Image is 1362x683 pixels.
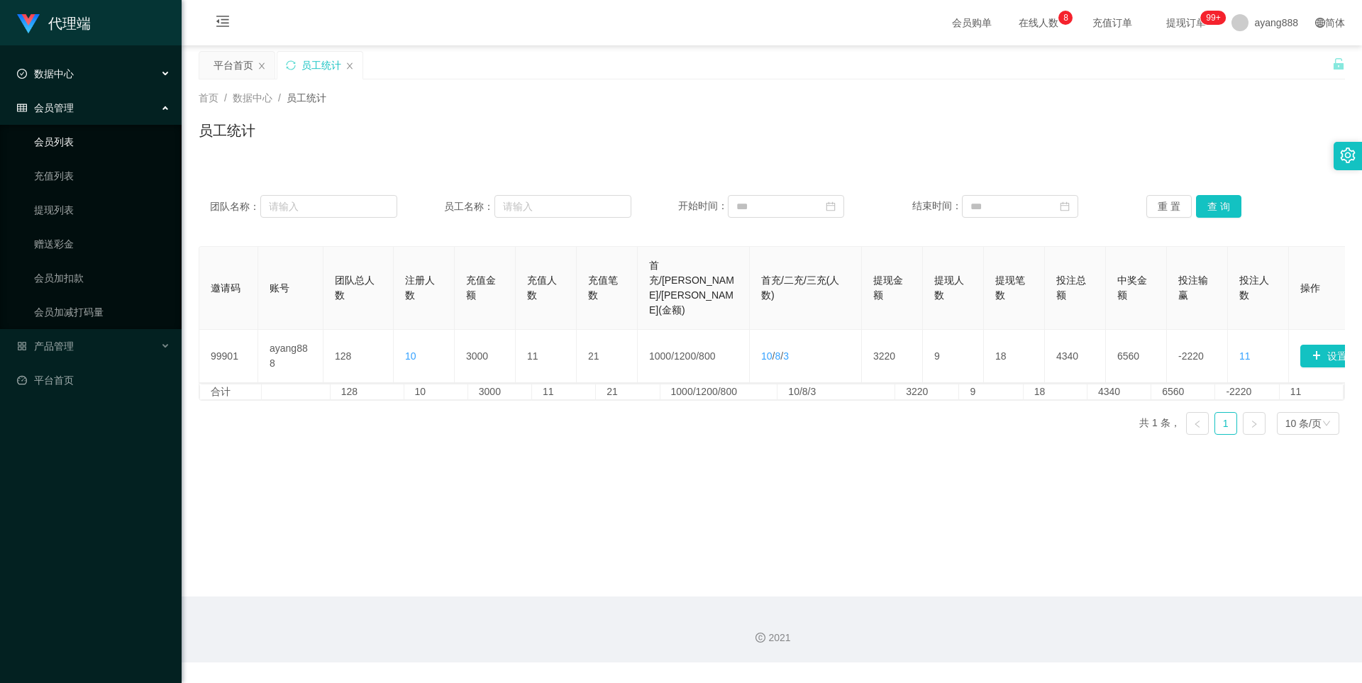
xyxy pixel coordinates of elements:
[34,162,170,190] a: 充值列表
[873,274,903,301] span: 提现金额
[405,274,435,301] span: 注册人数
[1215,413,1236,434] a: 1
[331,384,404,399] td: 128
[649,260,734,316] span: 首充/[PERSON_NAME]/[PERSON_NAME](金额)
[17,103,27,113] i: 图标: table
[1146,195,1192,218] button: 重 置
[270,282,289,294] span: 账号
[761,350,773,362] span: 10
[455,330,516,383] td: 3000
[1024,384,1087,399] td: 18
[1178,274,1208,301] span: 投注输赢
[1315,18,1325,28] i: 图标: global
[1215,384,1279,399] td: -2220
[1117,274,1147,301] span: 中奖金额
[1239,350,1251,362] span: 11
[335,274,375,301] span: 团队总人数
[260,195,397,218] input: 请输入
[214,52,253,79] div: 平台首页
[17,68,74,79] span: 数据中心
[516,330,577,383] td: 11
[1106,330,1167,383] td: 6560
[1193,420,1202,428] i: 图标: left
[527,274,557,301] span: 充值人数
[233,92,272,104] span: 数据中心
[1196,195,1241,218] button: 查 询
[1151,384,1215,399] td: 6560
[995,274,1025,301] span: 提现笔数
[826,201,836,211] i: 图标: calendar
[1340,148,1356,163] i: 图标: setting
[1285,413,1322,434] div: 10 条/页
[674,350,696,362] span: 1200
[1087,384,1151,399] td: 4340
[468,384,532,399] td: 3000
[895,384,959,399] td: 3220
[210,199,260,214] span: 团队名称：
[934,274,964,301] span: 提现人数
[34,298,170,326] a: 会员加减打码量
[444,199,494,214] span: 员工名称：
[1012,18,1065,28] span: 在线人数
[984,330,1045,383] td: 18
[775,350,780,362] span: 8
[1332,57,1345,70] i: 图标: unlock
[1159,18,1213,28] span: 提现订单
[596,384,660,399] td: 21
[1056,274,1086,301] span: 投注总额
[258,330,323,383] td: ayang888
[1060,201,1070,211] i: 图标: calendar
[678,200,728,211] span: 开始时间：
[1243,412,1266,435] li: 下一页
[1214,412,1237,435] li: 1
[17,102,74,113] span: 会员管理
[405,350,416,362] span: 10
[199,330,258,383] td: 99901
[959,384,1023,399] td: 9
[755,633,765,643] i: 图标: copyright
[1186,412,1209,435] li: 上一页
[1280,384,1344,399] td: 11
[494,195,631,218] input: 请输入
[323,330,394,383] td: 128
[404,384,468,399] td: 10
[1322,419,1331,429] i: 图标: down
[193,631,1351,645] div: 2021
[278,92,281,104] span: /
[1139,412,1180,435] li: 共 1 条，
[1085,18,1139,28] span: 充值订单
[577,330,638,383] td: 21
[17,366,170,394] a: 图标: dashboard平台首页
[287,92,326,104] span: 员工统计
[1239,274,1269,301] span: 投注人数
[638,330,750,383] td: / /
[783,350,789,362] span: 3
[588,274,618,301] span: 充值笔数
[1167,330,1228,383] td: -2220
[1250,420,1258,428] i: 图标: right
[699,350,715,362] span: 800
[17,14,40,34] img: logo.9652507e.png
[48,1,91,46] h1: 代理端
[912,200,962,211] span: 结束时间：
[34,230,170,258] a: 赠送彩金
[286,60,296,70] i: 图标: sync
[466,274,496,301] span: 充值金额
[761,274,839,301] span: 首充/二充/三充(人数)
[211,282,240,294] span: 邀请码
[200,384,262,399] td: 合计
[258,62,266,70] i: 图标: close
[1063,11,1068,25] p: 8
[34,128,170,156] a: 会员列表
[17,340,74,352] span: 产品管理
[750,330,862,383] td: / /
[1045,330,1106,383] td: 4340
[862,330,923,383] td: 3220
[923,330,984,383] td: 9
[1300,282,1320,294] span: 操作
[34,196,170,224] a: 提现列表
[224,92,227,104] span: /
[17,341,27,351] i: 图标: appstore-o
[199,120,255,141] h1: 员工统计
[649,350,671,362] span: 1000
